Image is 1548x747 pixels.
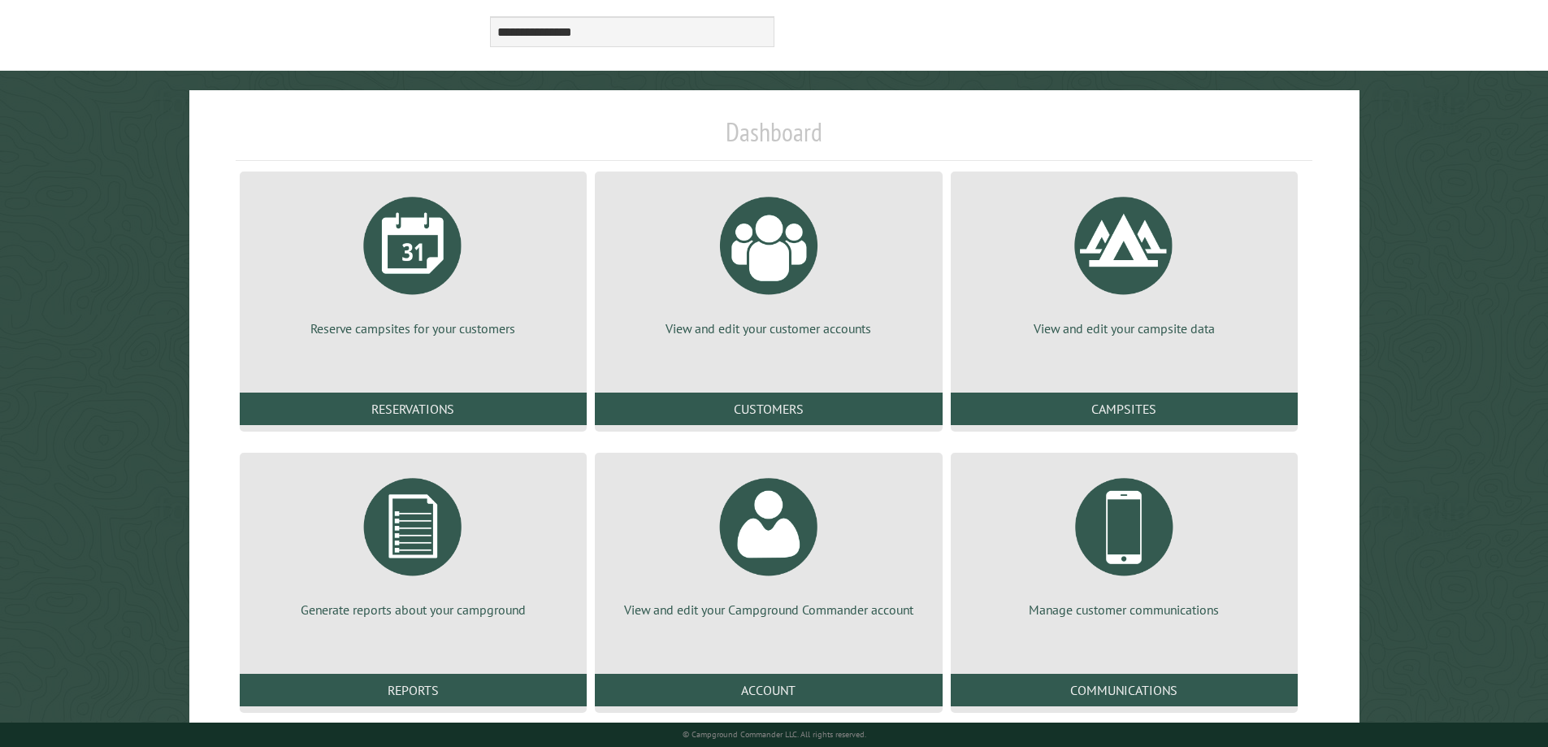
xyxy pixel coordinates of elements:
a: Customers [595,393,942,425]
h1: Dashboard [236,116,1313,161]
a: View and edit your campsite data [970,185,1278,337]
a: Reserve campsites for your customers [259,185,567,337]
a: Account [595,674,942,706]
p: Generate reports about your campground [259,601,567,619]
a: View and edit your Campground Commander account [614,466,922,619]
small: © Campground Commander LLC. All rights reserved. [683,729,866,740]
a: View and edit your customer accounts [614,185,922,337]
p: View and edit your customer accounts [614,319,922,337]
p: View and edit your Campground Commander account [614,601,922,619]
a: Reports [240,674,587,706]
a: Communications [951,674,1298,706]
a: Generate reports about your campground [259,466,567,619]
p: Reserve campsites for your customers [259,319,567,337]
p: Manage customer communications [970,601,1278,619]
a: Reservations [240,393,587,425]
a: Manage customer communications [970,466,1278,619]
p: View and edit your campsite data [970,319,1278,337]
a: Campsites [951,393,1298,425]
